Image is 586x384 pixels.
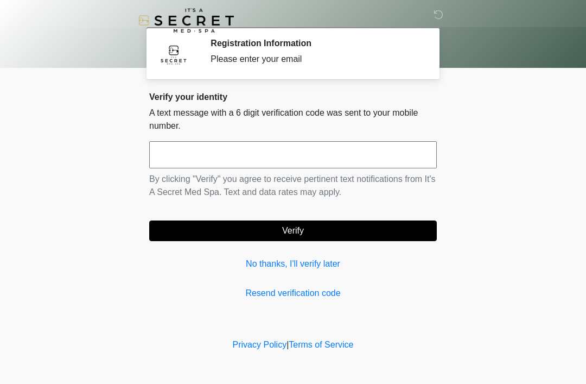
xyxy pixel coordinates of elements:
[149,287,437,300] a: Resend verification code
[149,257,437,270] a: No thanks, I'll verify later
[233,340,287,349] a: Privacy Policy
[138,8,234,33] img: It's A Secret Med Spa Logo
[149,106,437,133] p: A text message with a 6 digit verification code was sent to your mobile number.
[211,53,421,66] div: Please enter your email
[149,173,437,199] p: By clicking "Verify" you agree to receive pertinent text notifications from It's A Secret Med Spa...
[149,92,437,102] h2: Verify your identity
[289,340,353,349] a: Terms of Service
[149,221,437,241] button: Verify
[286,340,289,349] a: |
[157,38,190,71] img: Agent Avatar
[211,38,421,48] h2: Registration Information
